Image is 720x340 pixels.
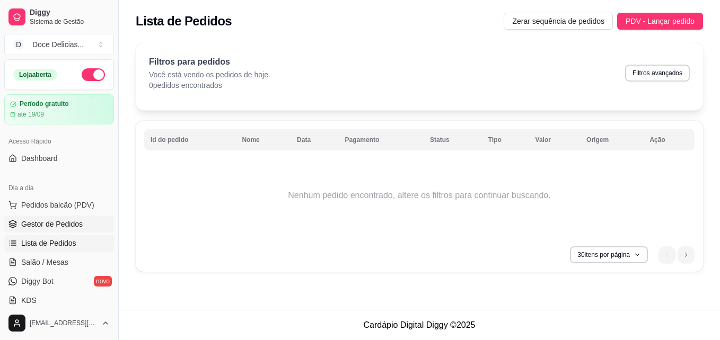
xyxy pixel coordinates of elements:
a: Diggy Botnovo [4,273,114,290]
article: Período gratuito [20,100,69,108]
button: Zerar sequência de pedidos [504,13,613,30]
span: KDS [21,295,37,306]
span: Dashboard [21,153,58,164]
button: Alterar Status [82,68,105,81]
nav: pagination navigation [653,241,700,269]
span: Gestor de Pedidos [21,219,83,229]
span: Lista de Pedidos [21,238,76,248]
article: até 19/09 [17,110,44,119]
button: 30itens por página [570,246,648,263]
a: Lista de Pedidos [4,235,114,252]
a: DiggySistema de Gestão [4,4,114,30]
span: Zerar sequência de pedidos [512,15,604,27]
span: Diggy [30,8,110,17]
span: PDV - Lançar pedido [626,15,695,27]
div: Dia a dia [4,180,114,196]
th: Ação [643,129,695,150]
th: Tipo [482,129,529,150]
p: 0 pedidos encontrados [149,80,270,91]
th: Valor [529,129,581,150]
button: Filtros avançados [625,65,690,82]
span: Salão / Mesas [21,257,68,267]
button: Select a team [4,34,114,55]
span: Diggy Bot [21,276,54,287]
a: KDS [4,292,114,309]
a: Período gratuitoaté 19/09 [4,94,114,124]
td: Nenhum pedido encontrado, altere os filtros para continuar buscando. [144,153,695,238]
th: Pagamento [339,129,424,150]
div: Doce Delicias ... [32,39,84,50]
button: [EMAIL_ADDRESS][DOMAIN_NAME] [4,310,114,336]
th: Status [424,129,482,150]
a: Salão / Mesas [4,254,114,271]
div: Acesso Rápido [4,133,114,150]
p: Você está vendo os pedidos de hoje. [149,69,270,80]
th: Data [291,129,338,150]
th: Id do pedido [144,129,235,150]
a: Dashboard [4,150,114,167]
th: Origem [580,129,643,150]
a: Gestor de Pedidos [4,216,114,232]
button: PDV - Lançar pedido [617,13,703,30]
h2: Lista de Pedidos [136,13,232,30]
p: Filtros para pedidos [149,56,270,68]
span: D [13,39,24,50]
span: Sistema de Gestão [30,17,110,26]
button: Pedidos balcão (PDV) [4,196,114,213]
th: Nome [235,129,291,150]
div: Loja aberta [13,69,57,80]
footer: Cardápio Digital Diggy © 2025 [119,310,720,340]
span: Pedidos balcão (PDV) [21,200,94,210]
span: [EMAIL_ADDRESS][DOMAIN_NAME] [30,319,97,327]
li: next page button [678,246,695,263]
